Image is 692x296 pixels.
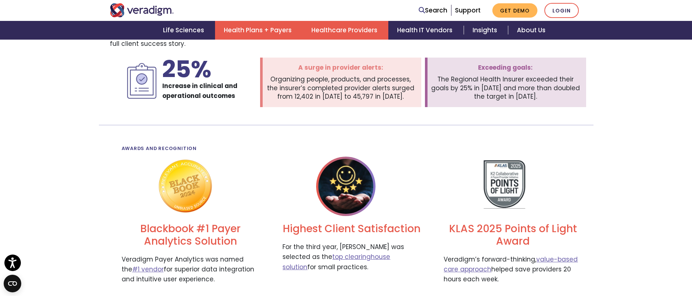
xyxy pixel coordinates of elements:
[282,223,421,235] h2: Highest Client Satisfaction
[544,3,579,18] a: Login
[157,159,212,214] img: blackbook-ranking-2024.png
[444,253,582,290] span: Veradigm’s forward-thinking, helped save providers 20 hours each week.
[508,21,554,40] a: About Us
[419,6,447,15] a: Search
[127,58,156,104] img: icon-checkmark-clipboard.svg
[162,53,211,85] span: 25%
[282,252,390,271] a: top clearinghouse solution
[388,21,463,40] a: Health IT Vendors
[480,159,529,214] img: solution-health-plans-payers-klas-points-of-light-2025.png
[122,253,260,290] span: Veradigm Payer Analytics was named the for superior data integration and intuitive user experience.
[4,275,21,292] button: Open CMP widget
[551,243,683,287] iframe: Drift Chat Widget
[303,21,388,40] a: Healthcare Providers
[154,21,215,40] a: Life Sciences
[492,3,537,18] a: Get Demo
[215,21,303,40] a: Health Plans + Payers
[431,63,580,72] span: Exceeding goals:
[318,159,373,214] img: solution-health-plans-payers-client-satisfaction.jpg
[110,3,174,17] img: Veradigm logo
[132,265,164,274] a: #1 vendor
[455,6,481,15] a: Support
[122,223,260,247] h2: Blackbook #1 Payer Analytics Solution
[444,223,582,247] h2: KLAS 2025 Points of Light Award
[431,75,580,101] span: The Regional Health Insurer exceeded their goals by 25% in [DATE] and more than doubled the targe...
[162,81,241,101] span: Increase in clinical and operational outcomes
[464,21,508,40] a: Insights
[282,241,421,278] span: For the third year, [PERSON_NAME] was selected as the for small practices.
[110,19,577,48] span: Serving over 3 million members, the Regional Health Insurer overhauled its risk adjustment progra...
[110,142,197,154] span: Awards and Recognition
[266,63,415,72] span: A surge in provider alerts:
[267,75,414,101] span: Organizing people, products, and processes, the insurer’s completed provider alerts surged from 1...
